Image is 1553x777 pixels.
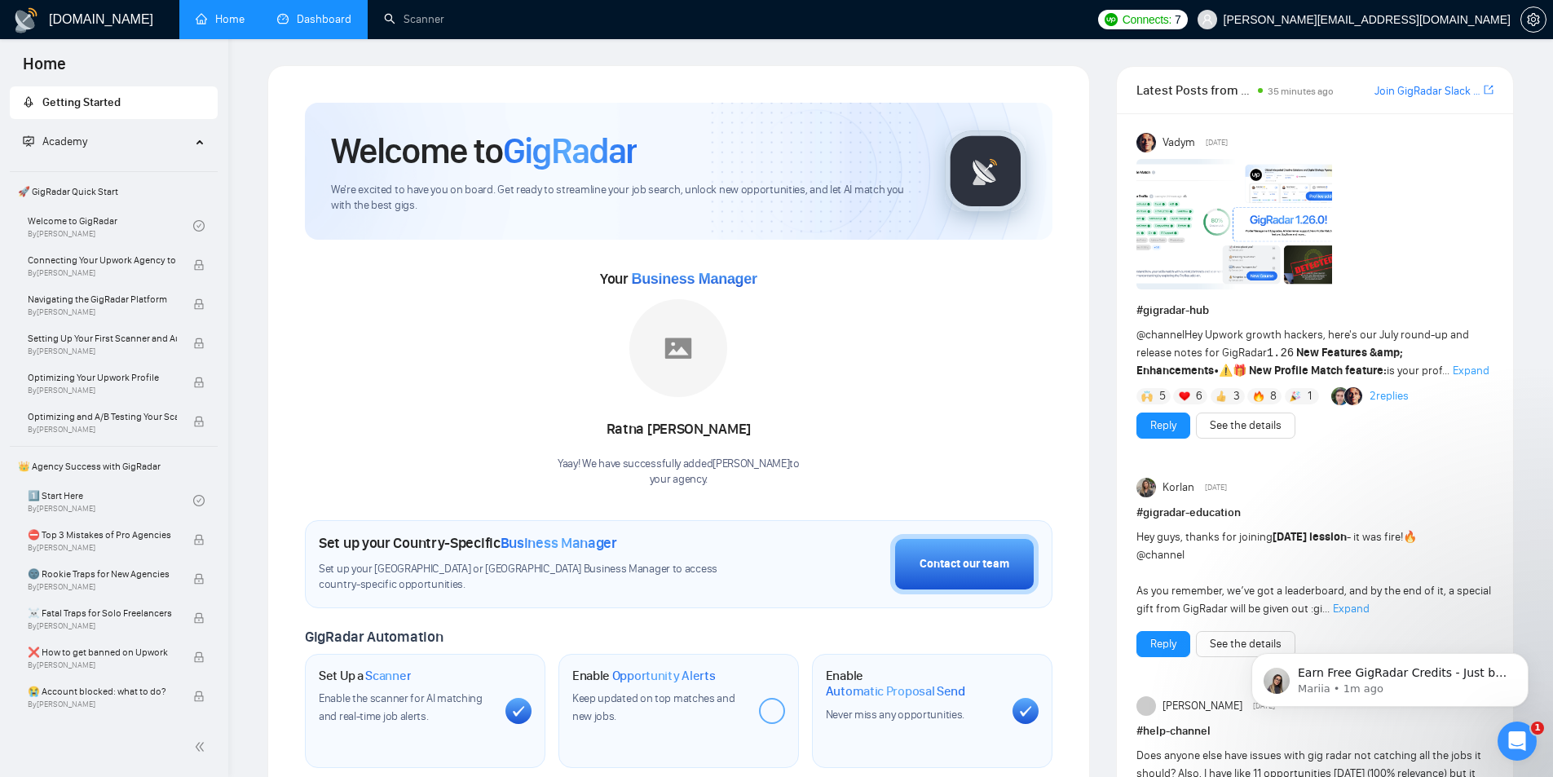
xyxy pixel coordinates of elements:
code: 1.26 [1267,347,1295,360]
span: Your [600,270,757,288]
a: 2replies [1370,388,1409,404]
span: lock [193,416,205,427]
span: Hey guys, thanks for joining - it was fire! As you remember, we’ve got a leaderboard, and by the ... [1136,530,1491,616]
img: 🔥 [1253,391,1264,402]
button: See the details [1196,631,1295,657]
span: GigRadar Automation [305,628,443,646]
iframe: Intercom notifications message [1227,619,1553,733]
span: 🔥 [1403,530,1417,544]
h1: # gigradar-education [1136,504,1493,522]
span: By [PERSON_NAME] [28,700,177,709]
span: 1 [1531,722,1544,735]
a: Join GigRadar Slack Community [1374,82,1480,100]
iframe: Intercom live chat [1498,722,1537,761]
span: Business Manager [501,534,617,552]
strong: [DATE] lession [1273,530,1347,544]
h1: Set up your Country-Specific [319,534,617,552]
span: Expand [1453,364,1489,377]
h1: Enable [572,668,716,684]
div: Ratna [PERSON_NAME] [558,416,800,444]
span: lock [193,651,205,663]
span: 7 [1175,11,1181,29]
span: Keep updated on top matches and new jobs. [572,691,735,723]
div: Yaay! We have successfully added [PERSON_NAME] to [558,457,800,488]
span: Latest Posts from the GigRadar Community [1136,80,1253,100]
span: 🚀 GigRadar Quick Start [11,175,216,208]
img: Vadym [1136,133,1156,152]
strong: New Profile Match feature: [1249,364,1387,377]
span: By [PERSON_NAME] [28,347,177,356]
a: setting [1520,13,1546,26]
img: placeholder.png [629,299,727,397]
img: Korlan [1136,478,1156,497]
span: Hey Upwork growth hackers, here's our July round-up and release notes for GigRadar • is your prof... [1136,328,1469,377]
span: Set up your [GEOGRAPHIC_DATA] or [GEOGRAPHIC_DATA] Business Manager to access country-specific op... [319,562,751,593]
span: Never miss any opportunities. [826,708,964,722]
button: Reply [1136,631,1190,657]
span: lock [193,259,205,271]
span: 6 [1196,388,1202,404]
span: ☠️ Fatal Traps for Solo Freelancers [28,605,177,621]
span: Connects: [1123,11,1171,29]
a: Reply [1150,635,1176,653]
span: 1 [1308,388,1312,404]
img: 🎉 [1290,391,1301,402]
span: lock [193,338,205,349]
a: See the details [1210,635,1282,653]
span: Vadym [1163,134,1195,152]
span: check-circle [193,495,205,506]
span: Navigating the GigRadar Platform [28,291,177,307]
img: gigradar-logo.png [945,130,1026,212]
span: Getting Started [42,95,121,109]
button: Contact our team [890,534,1039,594]
span: Automatic Proposal Send [826,683,965,700]
span: [DATE] [1206,135,1228,150]
span: By [PERSON_NAME] [28,621,177,631]
a: See the details [1210,417,1282,435]
span: fund-projection-screen [23,135,34,147]
span: 5 [1159,388,1166,404]
span: lock [193,534,205,545]
span: By [PERSON_NAME] [28,386,177,395]
h1: Welcome to [331,129,637,173]
h1: # help-channel [1136,722,1493,740]
img: 👍 [1215,391,1227,402]
span: Setting Up Your First Scanner and Auto-Bidder [28,330,177,347]
span: @channel [1136,328,1185,342]
span: Expand [1333,602,1370,616]
span: [PERSON_NAME] [1163,697,1242,715]
span: rocket [23,96,34,108]
span: ⛔ Top 3 Mistakes of Pro Agencies [28,527,177,543]
span: Enable the scanner for AI matching and real-time job alerts. [319,691,483,723]
h1: Set Up a [319,668,411,684]
a: 1️⃣ Start HereBy[PERSON_NAME] [28,483,193,519]
a: homeHome [196,12,245,26]
a: dashboardDashboard [277,12,351,26]
img: logo [13,7,39,33]
span: Scanner [365,668,411,684]
span: double-left [194,739,210,755]
span: lock [193,691,205,702]
img: Alex B [1331,387,1349,405]
span: 🎁 [1233,364,1246,377]
span: Academy [23,135,87,148]
img: ❤️ [1179,391,1190,402]
span: 👑 Agency Success with GigRadar [11,450,216,483]
span: 35 minutes ago [1268,86,1334,97]
button: See the details [1196,413,1295,439]
button: Reply [1136,413,1190,439]
span: By [PERSON_NAME] [28,425,177,435]
span: lock [193,573,205,585]
span: user [1202,14,1213,25]
span: By [PERSON_NAME] [28,582,177,592]
span: Business Manager [631,271,757,287]
a: searchScanner [384,12,444,26]
span: ❌ How to get banned on Upwork [28,644,177,660]
span: 3 [1233,388,1240,404]
span: Optimizing and A/B Testing Your Scanner for Better Results [28,408,177,425]
span: [DATE] [1205,480,1227,495]
span: By [PERSON_NAME] [28,268,177,278]
button: setting [1520,7,1546,33]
